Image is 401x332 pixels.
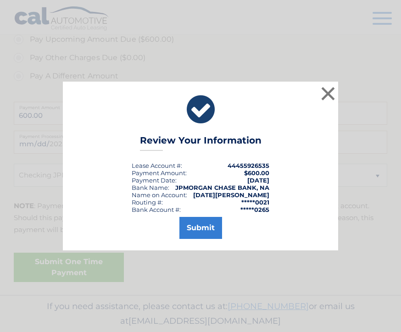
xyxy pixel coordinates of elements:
[244,169,269,177] span: $600.00
[175,184,269,191] strong: JPMORGAN CHASE BANK, NA
[132,191,187,199] div: Name on Account:
[132,177,177,184] div: :
[193,191,269,199] strong: [DATE][PERSON_NAME]
[228,162,269,169] strong: 44455926535
[132,177,175,184] span: Payment Date
[132,199,163,206] div: Routing #:
[247,177,269,184] span: [DATE]
[140,135,262,151] h3: Review Your Information
[132,184,169,191] div: Bank Name:
[179,217,222,239] button: Submit
[132,169,187,177] div: Payment Amount:
[132,206,181,213] div: Bank Account #:
[319,84,337,103] button: ×
[132,162,182,169] div: Lease Account #:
